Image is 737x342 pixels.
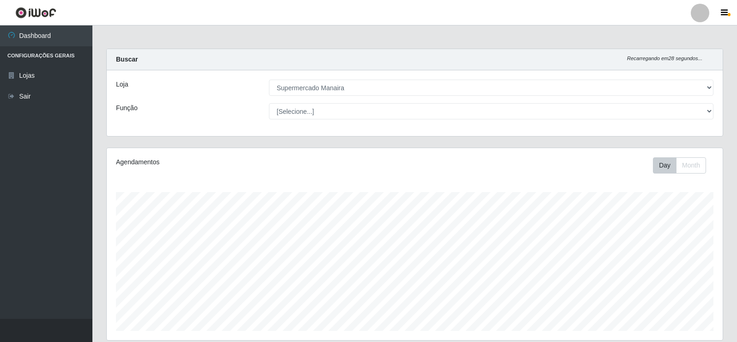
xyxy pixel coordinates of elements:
[653,157,713,174] div: Toolbar with button groups
[116,56,138,63] strong: Buscar
[116,157,357,167] div: Agendamentos
[653,157,676,174] button: Day
[653,157,706,174] div: First group
[116,103,138,113] label: Função
[627,56,702,61] i: Recarregando em 28 segundos...
[676,157,706,174] button: Month
[116,80,128,89] label: Loja
[15,7,56,19] img: CoreUI Logo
